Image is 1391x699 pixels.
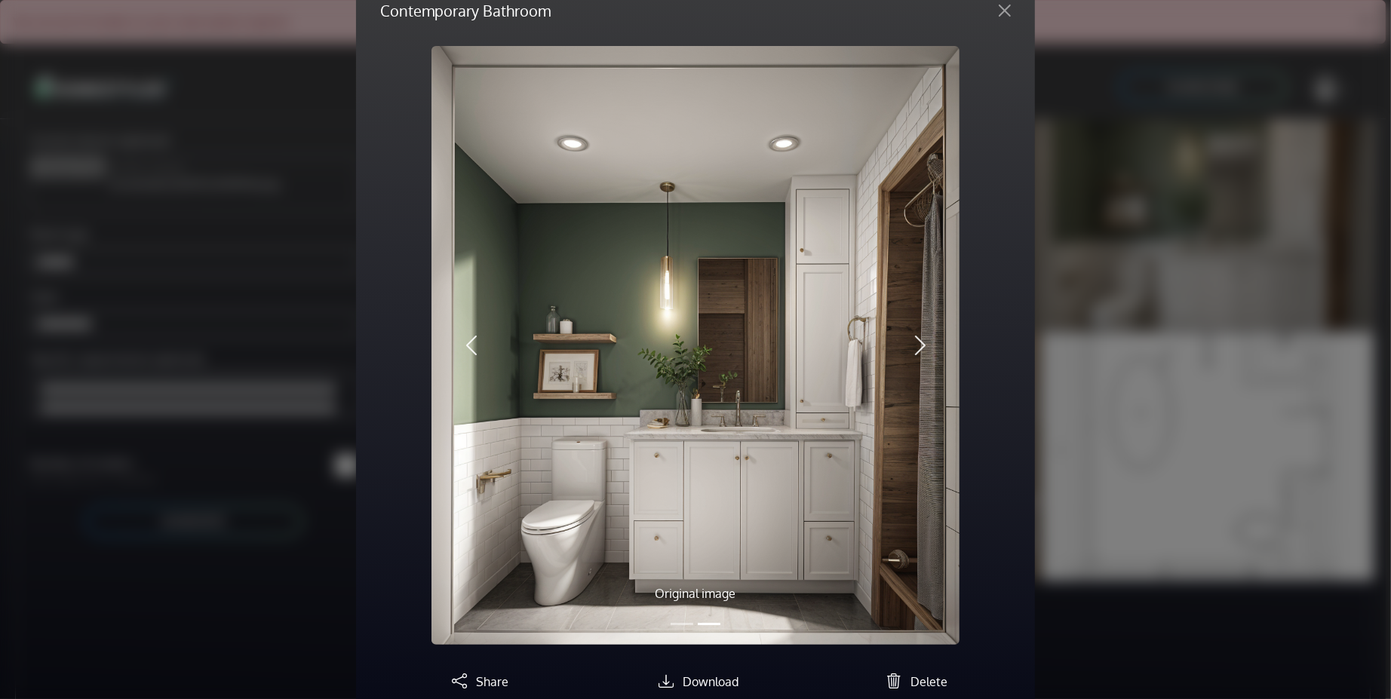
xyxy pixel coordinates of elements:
[698,615,720,633] button: Slide 2
[880,669,947,691] button: Delete
[511,584,880,602] p: Original image
[653,674,738,689] a: Download
[671,615,693,633] button: Slide 1
[446,674,508,689] a: Share
[476,674,508,689] span: Share
[910,674,947,689] span: Delete
[431,46,960,645] img: standard.png
[683,674,738,689] span: Download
